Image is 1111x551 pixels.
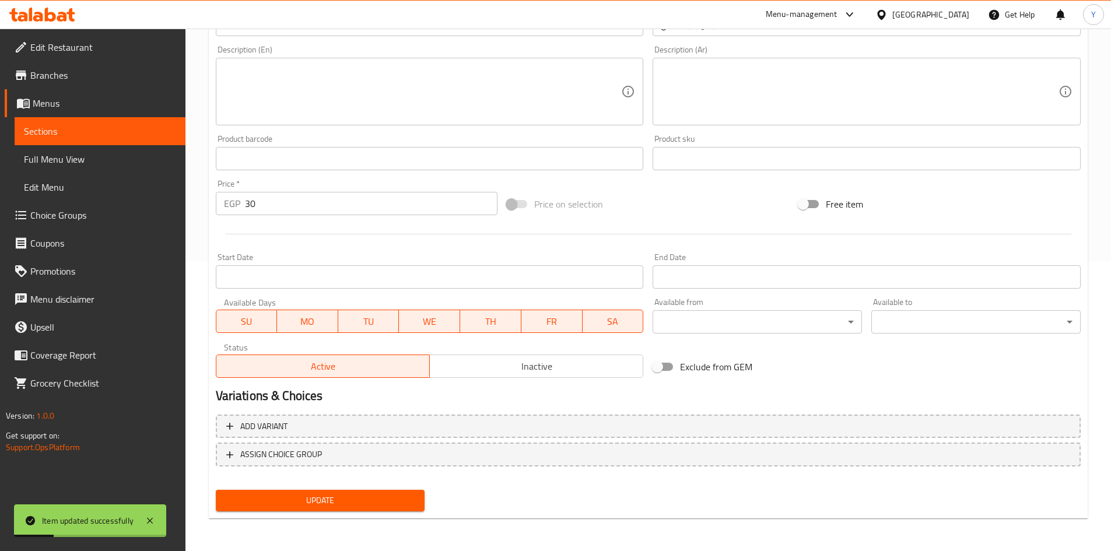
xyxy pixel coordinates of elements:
a: Full Menu View [15,145,185,173]
button: SU [216,310,278,333]
span: Price on selection [534,197,603,211]
span: SU [221,313,273,330]
a: Edit Restaurant [5,33,185,61]
span: Free item [826,197,863,211]
button: Add variant [216,415,1081,438]
span: Get support on: [6,428,59,443]
button: SA [583,310,644,333]
div: ​ [871,310,1081,334]
div: Menu-management [766,8,837,22]
span: Exclude from GEM [680,360,752,374]
span: Branches [30,68,176,82]
a: Upsell [5,313,185,341]
a: Coverage Report [5,341,185,369]
span: Menu disclaimer [30,292,176,306]
h2: Variations & Choices [216,387,1081,405]
a: Edit Menu [15,173,185,201]
span: Add variant [240,419,288,434]
div: Item updated successfully [42,514,134,527]
div: ​ [653,310,862,334]
span: FR [526,313,578,330]
span: Inactive [434,358,639,375]
span: Upsell [30,320,176,334]
p: EGP [224,196,240,210]
a: Branches [5,61,185,89]
a: Menu disclaimer [5,285,185,313]
span: Full Menu View [24,152,176,166]
span: WE [404,313,455,330]
span: Coupons [30,236,176,250]
button: TH [460,310,521,333]
input: Please enter price [245,192,498,215]
button: FR [521,310,583,333]
span: TH [465,313,517,330]
span: Coverage Report [30,348,176,362]
span: Sections [24,124,176,138]
span: Edit Menu [24,180,176,194]
div: [GEOGRAPHIC_DATA] [892,8,969,21]
a: Menus [5,89,185,117]
button: MO [277,310,338,333]
input: Please enter product barcode [216,147,644,170]
span: Update [225,493,416,508]
span: Active [221,358,425,375]
span: TU [343,313,395,330]
span: MO [282,313,334,330]
button: Update [216,490,425,511]
button: WE [399,310,460,333]
button: TU [338,310,399,333]
a: Sections [15,117,185,145]
span: Y [1091,8,1096,21]
a: Coupons [5,229,185,257]
button: ASSIGN CHOICE GROUP [216,443,1081,466]
span: Grocery Checklist [30,376,176,390]
span: Promotions [30,264,176,278]
input: Please enter product sku [653,147,1081,170]
a: Grocery Checklist [5,369,185,397]
span: 1.0.0 [36,408,54,423]
span: Menus [33,96,176,110]
a: Choice Groups [5,201,185,229]
span: SA [587,313,639,330]
button: Active [216,355,430,378]
a: Support.OpsPlatform [6,440,80,455]
span: ASSIGN CHOICE GROUP [240,447,322,462]
a: Promotions [5,257,185,285]
span: Edit Restaurant [30,40,176,54]
span: Choice Groups [30,208,176,222]
button: Inactive [429,355,643,378]
span: Version: [6,408,34,423]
